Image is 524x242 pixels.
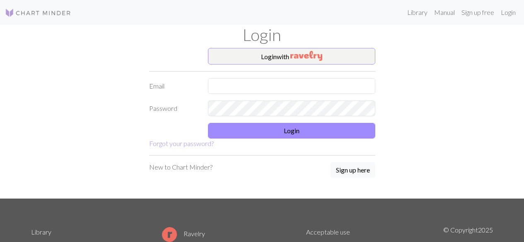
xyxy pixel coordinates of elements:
img: Logo [5,8,71,18]
a: Acceptable use [306,228,350,236]
a: Library [404,4,431,21]
a: Login [497,4,519,21]
img: Ravelry logo [162,227,177,242]
a: Ravelry [162,230,205,237]
button: Login [208,123,375,139]
button: Loginwith [208,48,375,65]
button: Sign up here [331,162,375,178]
p: New to Chart Minder? [149,162,212,172]
label: Password [144,101,203,116]
h1: Login [26,25,498,45]
a: Forgot your password? [149,139,214,147]
img: Ravelry [290,51,322,61]
label: Email [144,78,203,94]
a: Sign up free [458,4,497,21]
a: Manual [431,4,458,21]
a: Sign up here [331,162,375,179]
a: Library [31,228,51,236]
